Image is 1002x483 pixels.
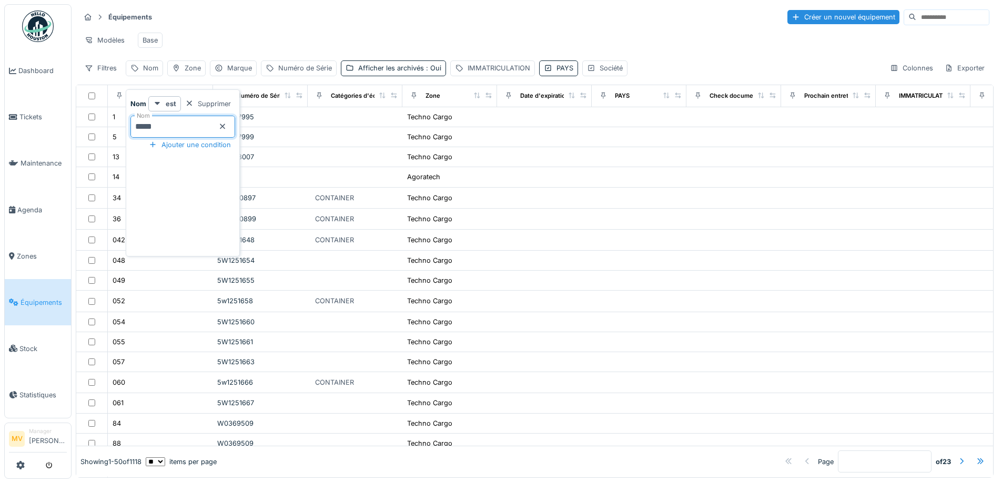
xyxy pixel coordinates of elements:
div: Numéro de Série [278,63,332,73]
div: Nom [143,63,158,73]
div: 14 [113,172,119,182]
img: Badge_color-CXgf-gQk.svg [22,11,54,42]
div: 5W1230899 [217,214,303,224]
span: Dashboard [18,66,67,76]
div: 13 [113,152,119,162]
div: 1 [113,112,115,122]
div: Afficher les archivés [358,63,441,73]
div: Créer un nouvel équipement [787,10,899,24]
div: Techno Cargo [407,337,452,347]
span: Statistiques [19,390,67,400]
div: PAYS [615,91,630,100]
div: 060 [113,377,125,387]
div: Techno Cargo [407,193,452,203]
div: 5W1251661 [217,337,303,347]
div: Prochain entretien [804,91,857,100]
div: 048 [113,255,125,265]
div: Techno Cargo [407,275,452,285]
label: Nom [135,111,152,120]
div: CONTAINER [315,193,354,203]
div: W0369509 [217,418,303,428]
div: Filtres [80,60,122,76]
div: Page [818,457,834,467]
div: PAYS [556,63,573,73]
div: 5 [113,132,117,142]
div: Techno Cargo [407,152,452,162]
div: IMMATRICULATION [899,91,954,100]
div: IMMATRICULATION [468,63,530,73]
div: Marque [227,63,252,73]
strong: est [166,99,176,109]
div: 055 [113,337,125,347]
div: Base [143,35,158,45]
div: CONTAINER [315,377,354,387]
div: Agoratech [407,172,440,182]
span: Zones [17,251,67,261]
div: Exporter [940,60,989,76]
div: 042 [113,235,125,245]
strong: Nom [130,99,146,109]
div: Techno Cargo [407,132,452,142]
div: 36 [113,214,121,224]
span: Tickets [19,112,67,122]
div: Techno Cargo [407,317,452,327]
div: Techno Cargo [407,398,452,408]
div: Techno Cargo [407,296,452,306]
div: 5W1251667 [217,398,303,408]
div: 057 [113,357,125,367]
div: Techno Cargo [407,214,452,224]
div: CONTAINER [315,296,354,306]
div: 88 [113,438,121,448]
div: Techno Cargo [407,418,452,428]
div: 5W1251660 [217,317,303,327]
div: Techno Cargo [407,438,452,448]
div: Modèles [80,33,129,48]
div: Date d'expiration [520,91,569,100]
div: CONTAINER [315,235,354,245]
div: Techno Cargo [407,357,452,367]
div: Colonnes [885,60,938,76]
div: Ajouter une condition [145,138,235,152]
div: 5W1251654 [217,255,303,265]
li: MV [9,431,25,447]
div: 052 [113,296,125,306]
div: 4W1197999 [217,132,303,142]
div: items per page [146,457,217,467]
div: 5W1251655 [217,275,303,285]
div: 5W1251648 [217,235,303,245]
span: Agenda [17,205,67,215]
div: Catégories d'équipement [331,91,404,100]
span: Stock [19,344,67,354]
div: Showing 1 - 50 of 1118 [80,457,141,467]
div: 4W1198007 [217,152,303,162]
div: CONTAINER [315,214,354,224]
div: 5w1251666 [217,377,303,387]
div: 84 [113,418,121,428]
div: 5W1251663 [217,357,303,367]
strong: of 23 [936,457,951,467]
span: Équipements [21,297,67,307]
li: [PERSON_NAME] [29,427,67,450]
div: Techno Cargo [407,255,452,265]
div: 34 [113,193,121,203]
div: Zone [426,91,440,100]
div: 061 [113,398,124,408]
div: 4W1197995 [217,112,303,122]
div: Techno Cargo [407,235,452,245]
div: Numéro de Série [236,91,285,100]
div: Société [600,63,623,73]
div: W0369509 [217,438,303,448]
div: Check document date [710,91,773,100]
div: 5w1251658 [217,296,303,306]
strong: Équipements [104,12,156,22]
div: 049 [113,275,125,285]
div: Techno Cargo [407,112,452,122]
span: Maintenance [21,158,67,168]
div: Zone [185,63,201,73]
div: 054 [113,317,125,327]
div: Supprimer [181,97,235,111]
div: 5W1230897 [217,193,303,203]
div: Techno Cargo [407,377,452,387]
div: Manager [29,427,67,435]
span: : Oui [424,64,441,72]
